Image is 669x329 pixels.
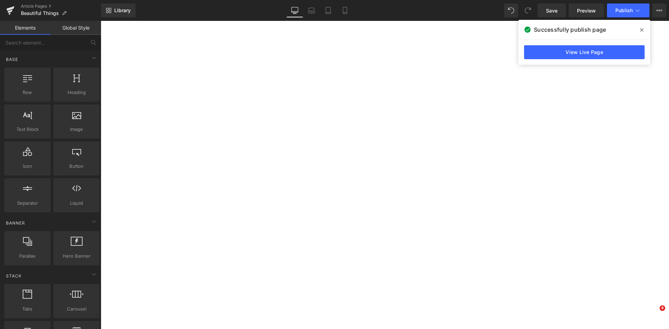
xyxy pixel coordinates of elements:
[21,3,101,9] a: Article Pages
[569,3,604,17] a: Preview
[5,56,19,63] span: Base
[6,89,48,96] span: Row
[504,3,518,17] button: Undo
[615,8,633,13] span: Publish
[660,305,665,311] span: 4
[55,252,98,260] span: Hero Banner
[546,7,557,14] span: Save
[55,126,98,133] span: Image
[303,3,320,17] a: Laptop
[55,89,98,96] span: Heading
[524,45,645,59] a: View Live Page
[6,163,48,170] span: Icon
[286,3,303,17] a: Desktop
[337,3,353,17] a: Mobile
[5,220,26,226] span: Banner
[645,305,662,322] iframe: Intercom live chat
[55,199,98,207] span: Liquid
[521,3,535,17] button: Redo
[6,252,48,260] span: Parallax
[101,3,136,17] a: New Library
[320,3,337,17] a: Tablet
[114,7,131,14] span: Library
[51,21,101,35] a: Global Style
[21,10,59,16] span: Beautiful Things
[534,25,606,34] span: Successfully publish page
[6,126,48,133] span: Text Block
[577,7,596,14] span: Preview
[6,199,48,207] span: Separator
[652,3,666,17] button: More
[6,305,48,313] span: Tabs
[607,3,649,17] button: Publish
[55,305,98,313] span: Carousel
[55,163,98,170] span: Button
[5,273,22,279] span: Stack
